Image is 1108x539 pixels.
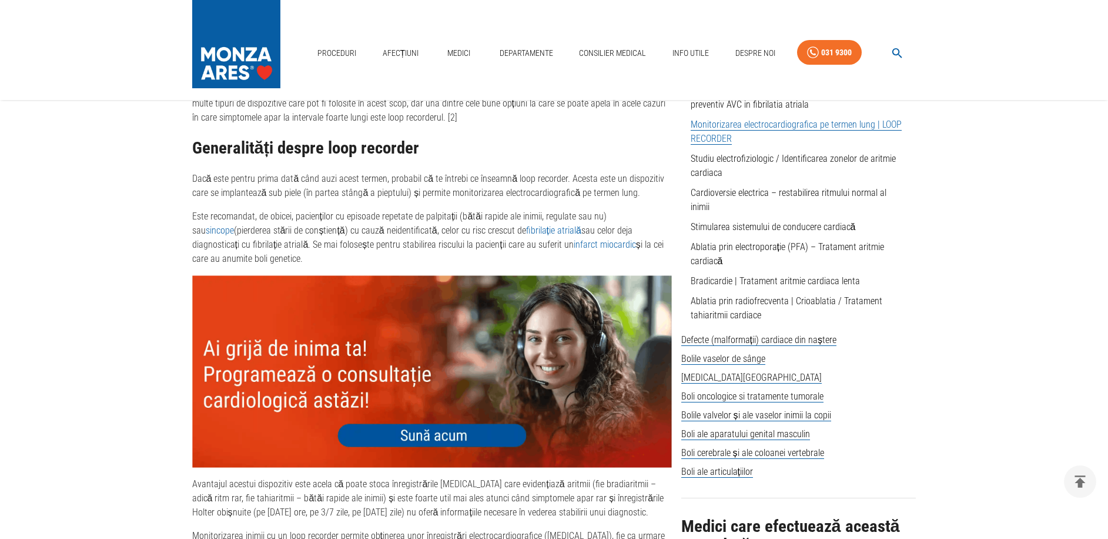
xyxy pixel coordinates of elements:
a: Ablatia prin electroporație (PFA) – Tratament aritmie cardiacă [691,241,884,267]
span: Bolile vaselor de sânge [681,353,765,365]
a: Despre Noi [731,41,780,65]
p: Avantajul acestui dispozitiv este acela că poate stoca înregistrările [MEDICAL_DATA] care evidenț... [192,477,672,520]
button: delete [1064,465,1096,498]
a: sincope [206,225,234,236]
p: Dacă este pentru prima dată când auzi acest termen, probabil că te întrebi ce înseamnă loop recor... [192,172,672,200]
a: infarct miocardic [574,239,636,250]
a: Ablatia prin radiofrecventa | Crioablatia / Tratament tahiaritmii cardiace [691,295,882,321]
span: Bolile valvelor și ale vaselor inimii la copii [681,410,831,421]
a: Monitorizarea electrocardiografica pe termen lung | LOOP RECORDER [691,119,902,145]
img: Banner informativ [192,275,672,468]
a: Afecțiuni [378,41,424,65]
div: 031 9300 [821,45,852,60]
a: Cardioversie electrica – restabilirea ritmului normal al inimii [691,187,886,212]
a: Bradicardie | Tratament aritmie cardiaca lenta [691,275,860,287]
a: fibrilație atrială [526,225,581,236]
a: Proceduri [313,41,361,65]
a: Studiu electrofiziologic / Identificarea zonelor de aritmie cardiaca [691,153,896,178]
a: 031 9300 [797,40,862,65]
span: Boli cerebrale și ale coloanei vertebrale [681,447,824,459]
span: Boli ale articulațiilor [681,466,753,478]
span: Boli ale aparatului genital masculin [681,428,810,440]
span: Defecte (malformații) cardiace din naștere [681,334,836,346]
span: Boli oncologice si tratamente tumorale [681,391,824,402]
a: Consilier Medical [574,41,651,65]
p: Este recomandat, de obicei, pacienților cu episoade repetate de palpitații (bătăi rapide ale inim... [192,209,672,266]
h2: Generalități despre loop recorder [192,139,672,158]
a: Departamente [495,41,558,65]
a: Info Utile [668,41,714,65]
span: [MEDICAL_DATA][GEOGRAPHIC_DATA] [681,372,822,384]
a: Medici [440,41,478,65]
a: Stimularea sistemului de conducere cardiacă [691,221,856,232]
